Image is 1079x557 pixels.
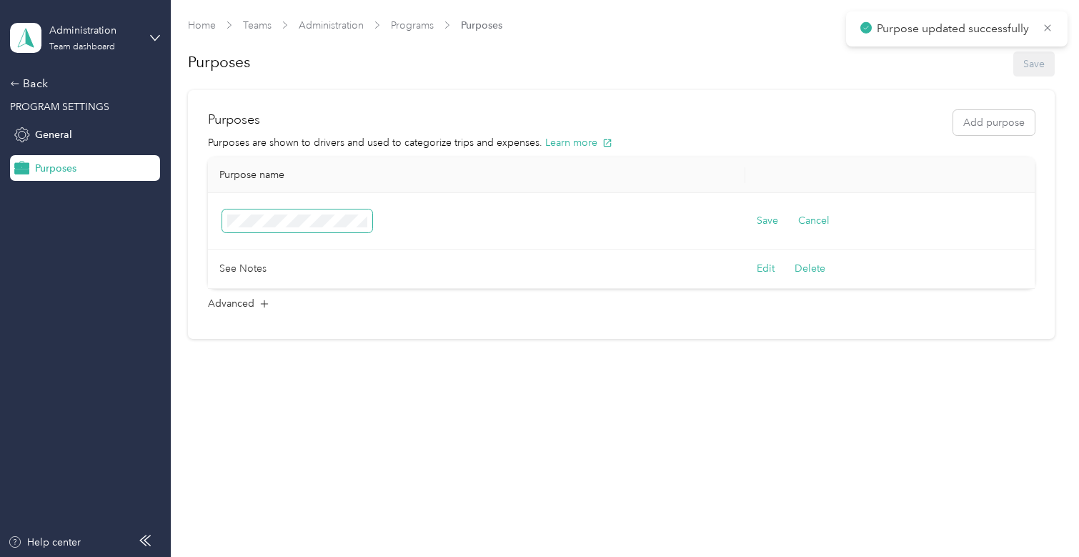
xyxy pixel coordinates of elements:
button: Edit [757,261,775,277]
p: Purposes are shown to drivers and used to categorize trips and expenses. [208,135,1034,150]
th: Purpose name [208,157,745,193]
span: Purposes [35,161,76,176]
button: Help center [8,535,81,550]
button: Save [757,213,778,229]
div: Team dashboard [49,43,115,51]
button: Delete [795,261,825,276]
h1: Purposes [188,52,250,72]
h2: Purposes [208,110,260,135]
button: Add purpose [953,110,1035,135]
button: Cancel [798,213,830,229]
button: Learn more [545,135,612,150]
span: Advanced [208,296,254,311]
a: Programs [391,19,434,31]
a: Administration [299,19,364,31]
div: Back [10,75,153,92]
span: General [35,127,72,142]
a: Teams [243,19,272,31]
span: PROGRAM SETTINGS [10,101,109,113]
p: Purpose updated successfully [877,20,1032,38]
iframe: Everlance-gr Chat Button Frame [999,477,1079,557]
span: Purposes [461,18,502,33]
td: See Notes [208,250,745,289]
a: Home [188,19,216,31]
div: Administration [49,23,139,38]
